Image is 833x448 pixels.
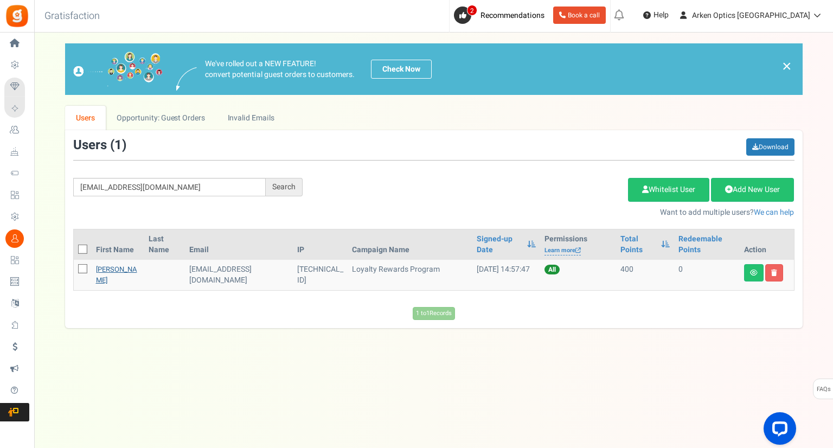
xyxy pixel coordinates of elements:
[73,52,163,87] img: images
[750,270,758,276] i: View details
[467,5,477,16] span: 2
[73,138,126,152] h3: Users ( )
[544,265,560,274] span: All
[678,234,735,255] a: Redeemable Points
[771,270,777,276] i: Delete user
[348,229,472,260] th: Campaign Name
[472,260,540,290] td: [DATE] 14:57:47
[711,178,794,202] a: Add New User
[754,207,794,218] a: We can help
[674,260,739,290] td: 0
[5,4,29,28] img: Gratisfaction
[616,260,674,290] td: 400
[33,5,112,27] h3: Gratisfaction
[480,10,544,21] span: Recommendations
[96,264,137,285] a: [PERSON_NAME]
[746,138,794,156] a: Download
[540,229,616,260] th: Permissions
[293,229,348,260] th: IP
[348,260,472,290] td: Loyalty Rewards Program
[185,260,293,290] td: [EMAIL_ADDRESS][DOMAIN_NAME]
[106,106,216,130] a: Opportunity: Guest Orders
[176,67,197,91] img: images
[816,379,831,400] span: FAQs
[73,178,266,196] input: Search by email or name
[544,246,581,255] a: Learn more
[553,7,606,24] a: Book a call
[205,59,355,80] p: We've rolled out a NEW FEATURE! convert potential guest orders to customers.
[740,229,794,260] th: Action
[628,178,709,202] a: Whitelist User
[639,7,673,24] a: Help
[266,178,303,196] div: Search
[216,106,285,130] a: Invalid Emails
[65,106,106,130] a: Users
[144,229,185,260] th: Last Name
[114,136,122,155] span: 1
[692,10,810,21] span: Arken Optics [GEOGRAPHIC_DATA]
[620,234,656,255] a: Total Points
[782,60,792,73] a: ×
[319,207,794,218] p: Want to add multiple users?
[185,229,293,260] th: Email
[293,260,348,290] td: [TECHNICAL_ID]
[92,229,144,260] th: First Name
[651,10,669,21] span: Help
[454,7,549,24] a: 2 Recommendations
[371,60,432,79] a: Check Now
[477,234,522,255] a: Signed-up Date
